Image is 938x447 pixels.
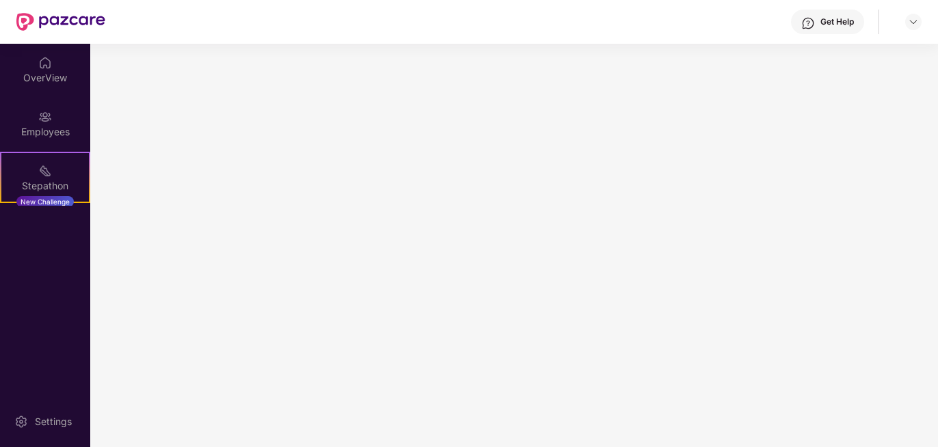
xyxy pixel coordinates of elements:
[14,415,28,429] img: svg+xml;base64,PHN2ZyBpZD0iU2V0dGluZy0yMHgyMCIgeG1sbnM9Imh0dHA6Ly93d3cudzMub3JnLzIwMDAvc3ZnIiB3aW...
[820,16,854,27] div: Get Help
[908,16,919,27] img: svg+xml;base64,PHN2ZyBpZD0iRHJvcGRvd24tMzJ4MzIiIHhtbG5zPSJodHRwOi8vd3d3LnczLm9yZy8yMDAwL3N2ZyIgd2...
[16,196,74,207] div: New Challenge
[801,16,815,30] img: svg+xml;base64,PHN2ZyBpZD0iSGVscC0zMngzMiIgeG1sbnM9Imh0dHA6Ly93d3cudzMub3JnLzIwMDAvc3ZnIiB3aWR0aD...
[16,13,105,31] img: New Pazcare Logo
[38,110,52,124] img: svg+xml;base64,PHN2ZyBpZD0iRW1wbG95ZWVzIiB4bWxucz0iaHR0cDovL3d3dy53My5vcmcvMjAwMC9zdmciIHdpZHRoPS...
[38,164,52,178] img: svg+xml;base64,PHN2ZyB4bWxucz0iaHR0cDovL3d3dy53My5vcmcvMjAwMC9zdmciIHdpZHRoPSIyMSIgaGVpZ2h0PSIyMC...
[1,179,89,193] div: Stepathon
[31,415,76,429] div: Settings
[38,56,52,70] img: svg+xml;base64,PHN2ZyBpZD0iSG9tZSIgeG1sbnM9Imh0dHA6Ly93d3cudzMub3JnLzIwMDAvc3ZnIiB3aWR0aD0iMjAiIG...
